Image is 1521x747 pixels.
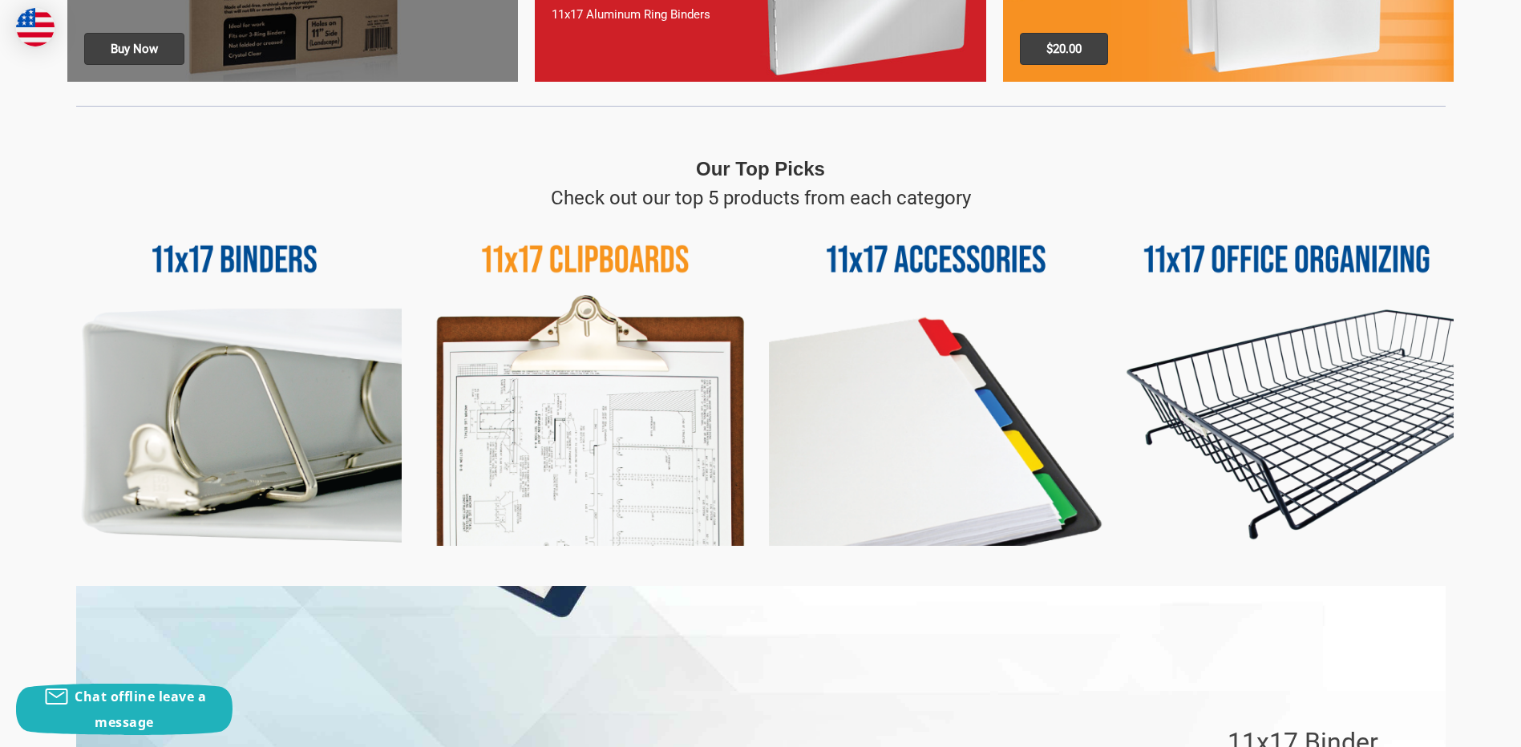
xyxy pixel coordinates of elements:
span: Chat offline leave a message [75,688,206,731]
img: 11x17 Binders [67,212,402,547]
img: 11x17 Clipboards [419,212,753,547]
img: duty and tax information for United States [16,8,55,46]
span: Buy Now [84,33,184,65]
p: Check out our top 5 products from each category [551,184,971,212]
button: Chat offline leave a message [16,684,233,735]
p: 11x17 Aluminum Ring Binders [552,6,969,24]
span: $20.00 [1020,33,1108,65]
p: Our Top Picks [696,155,825,184]
img: 11x17 Accessories [769,212,1103,547]
img: 11x17 Office Organizing [1120,212,1454,547]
